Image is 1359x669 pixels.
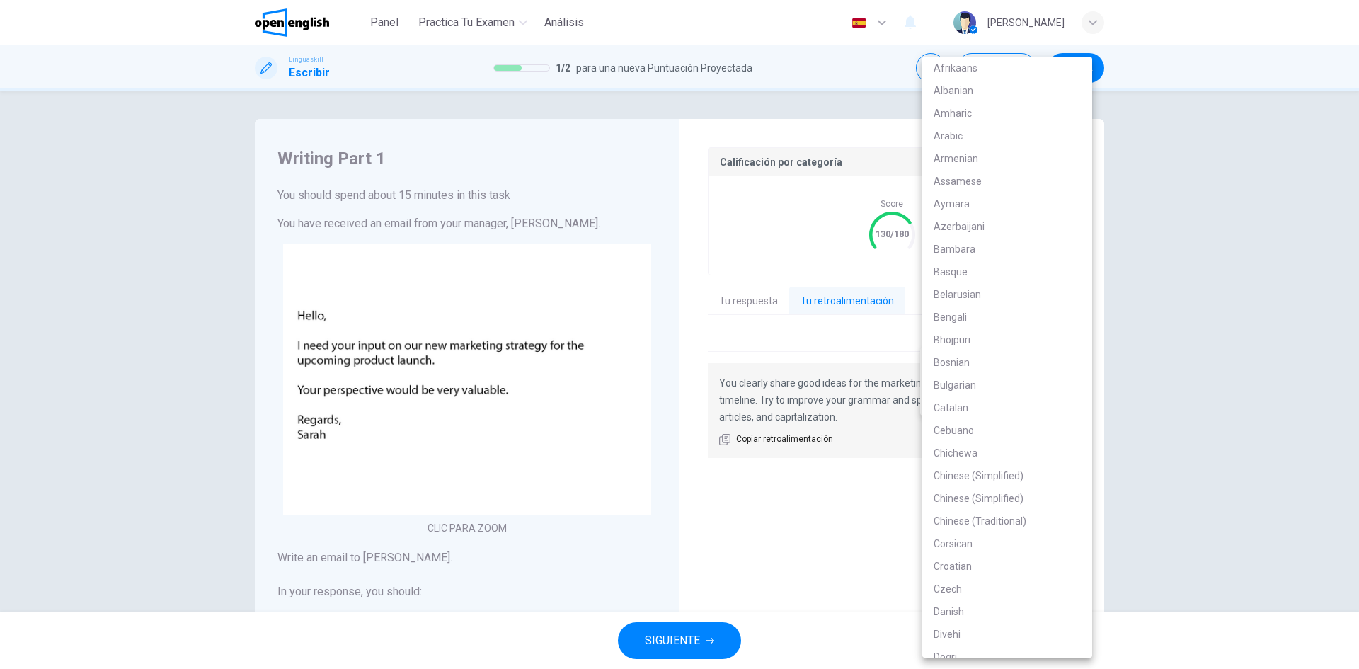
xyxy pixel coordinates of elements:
li: Aymara [922,193,1092,215]
li: Bhojpuri [922,328,1092,351]
li: Cebuano [922,419,1092,442]
li: Bosnian [922,351,1092,374]
li: Croatian [922,555,1092,578]
li: Bengali [922,306,1092,328]
li: Assamese [922,170,1092,193]
li: Belarusian [922,283,1092,306]
li: Corsican [922,532,1092,555]
li: Chichewa [922,442,1092,464]
li: Azerbaijani [922,215,1092,238]
li: Dogri [922,646,1092,668]
li: Divehi [922,623,1092,646]
li: Albanian [922,79,1092,102]
li: Bambara [922,238,1092,261]
li: Afrikaans [922,57,1092,79]
li: Czech [922,578,1092,600]
li: Bulgarian [922,374,1092,396]
li: Chinese (Simplified) [922,487,1092,510]
li: Chinese (Simplified) [922,464,1092,487]
li: Basque [922,261,1092,283]
li: Catalan [922,396,1092,419]
li: Danish [922,600,1092,623]
li: Chinese (Traditional) [922,510,1092,532]
li: Armenian [922,147,1092,170]
li: Amharic [922,102,1092,125]
li: Arabic [922,125,1092,147]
